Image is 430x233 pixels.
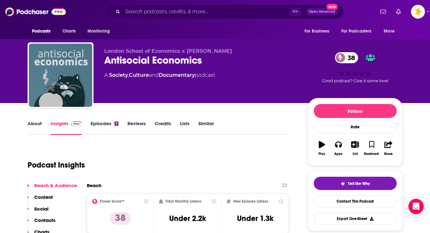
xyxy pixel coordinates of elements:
img: Podchaser - Follow, Share and Rate Podcasts [5,6,66,18]
span: More [384,27,395,36]
p: Social [34,206,48,212]
div: A podcast [104,71,215,79]
button: open menu [83,25,118,37]
div: Bookmark [364,152,379,156]
img: tell me why sparkle [340,181,345,186]
h2: Reach [87,182,101,188]
a: InsightsPodchaser Pro [51,120,82,135]
span: Open Advanced [309,10,335,13]
div: Share [384,152,393,156]
button: Apps [330,137,347,160]
span: Tell Me Why [348,181,370,186]
span: ⌘ K [289,8,301,16]
button: open menu [337,25,381,37]
button: Bookmark [363,137,380,160]
a: Credits [155,120,171,135]
h2: Power Score™ [100,199,125,204]
button: Contacts [27,217,55,229]
span: Good podcast? Give it some love! [322,78,388,83]
h2: New Episode Listens [233,199,268,204]
div: Search podcasts, credits, & more... [105,4,343,19]
button: Share [380,137,396,160]
span: For Business [305,27,330,36]
div: Rate [314,120,397,133]
div: Play [318,152,325,156]
a: Lists [180,120,189,135]
button: Play [314,137,330,160]
button: tell me why sparkleTell Me Why [314,177,397,190]
a: Similar [198,120,214,135]
button: Reach & Audience [27,182,77,194]
div: List [353,152,358,156]
button: Show profile menu [411,5,425,19]
a: Reviews [127,120,146,135]
p: Content [34,194,53,200]
h2: Total Monthly Listens [165,199,201,204]
span: Monitoring [87,27,110,36]
p: Reach & Audience [34,182,77,188]
h3: Under 1.3k [237,214,273,223]
img: Podchaser Pro [71,121,82,126]
a: Show notifications dropdown [378,6,388,17]
span: and [149,72,159,78]
div: Open Intercom Messenger [408,199,424,214]
p: Contacts [34,217,55,223]
button: List [347,137,363,160]
div: 38Good podcast? Give it some love! [308,48,403,87]
button: open menu [300,25,337,37]
h3: Under 2.2k [169,214,206,223]
a: Contact This Podcast [314,195,397,207]
h1: Podcast Insights [28,160,85,170]
a: Show notifications dropdown [394,6,403,17]
button: Open AdvancedNew [306,8,338,15]
a: Society [109,72,128,78]
a: 38 [335,52,358,63]
a: Culture [129,72,149,78]
button: Content [27,194,53,206]
a: Charts [58,25,80,37]
button: open menu [28,25,59,37]
span: For Podcasters [341,27,372,36]
a: Documentary [159,72,195,78]
p: 38 [110,212,131,225]
span: Logged in as Spreaker_Prime [411,5,425,19]
div: Apps [334,152,343,156]
a: About [28,120,42,135]
input: Search podcasts, credits, & more... [123,7,289,17]
div: 5 [114,121,118,126]
span: London School of Economics x [PERSON_NAME] [104,48,232,54]
a: Episodes5 [91,120,118,135]
span: 38 [341,52,358,63]
span: New [326,4,338,10]
span: Charts [62,27,76,36]
span: Podcasts [32,27,51,36]
img: User Profile [411,5,425,19]
img: Antisocial Economics [29,44,92,107]
button: Export One-Sheet [314,212,397,225]
button: Social [27,206,48,218]
span: , [128,72,129,78]
button: open menu [379,25,402,37]
button: Follow [314,104,397,118]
